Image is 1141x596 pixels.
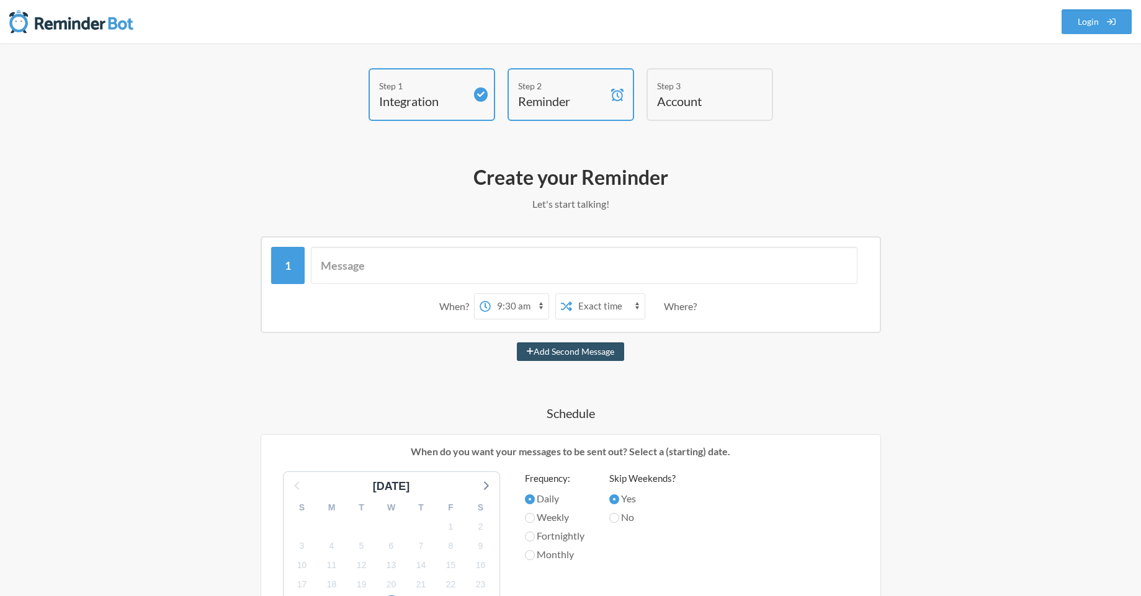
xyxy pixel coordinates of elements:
div: Where? [664,293,702,319]
span: Sunday, September 14, 2025 [413,557,430,574]
div: T [406,498,436,517]
label: Monthly [525,547,584,562]
span: Monday, September 8, 2025 [442,537,460,554]
span: Saturday, September 13, 2025 [383,557,400,574]
span: Thursday, September 4, 2025 [323,537,341,554]
input: Weekly [525,513,535,523]
div: W [377,498,406,517]
img: Reminder Bot [9,9,133,34]
div: S [287,498,317,517]
label: Skip Weekends? [609,471,676,486]
span: Wednesday, September 3, 2025 [293,537,311,554]
span: Sunday, September 21, 2025 [413,576,430,594]
span: Tuesday, September 2, 2025 [472,518,490,535]
label: Yes [609,491,676,506]
h4: Reminder [518,92,605,110]
label: Frequency: [525,471,584,486]
h2: Create your Reminder [211,164,931,190]
span: Saturday, September 6, 2025 [383,537,400,554]
label: Weekly [525,510,584,525]
span: Monday, September 22, 2025 [442,576,460,594]
input: Fortnightly [525,532,535,541]
span: Saturday, September 20, 2025 [383,576,400,594]
div: [DATE] [368,478,415,495]
p: Let's start talking! [211,197,931,211]
span: Thursday, September 11, 2025 [323,557,341,574]
span: Tuesday, September 23, 2025 [472,576,490,594]
span: Friday, September 5, 2025 [353,537,370,554]
p: When do you want your messages to be sent out? Select a (starting) date. [271,444,871,459]
span: Friday, September 19, 2025 [353,576,370,594]
a: Login [1062,9,1132,34]
h4: Schedule [211,404,931,422]
input: No [609,513,619,523]
input: Message [311,247,857,284]
h4: Integration [379,92,466,110]
div: T [347,498,377,517]
div: Step 2 [518,79,605,92]
label: Fortnightly [525,528,584,543]
span: Wednesday, September 10, 2025 [293,557,311,574]
span: Friday, September 12, 2025 [353,557,370,574]
span: Sunday, September 7, 2025 [413,537,430,554]
label: Daily [525,491,584,506]
input: Monthly [525,550,535,560]
button: Add Second Message [517,342,624,361]
div: S [466,498,496,517]
div: Step 1 [379,79,466,92]
div: Step 3 [657,79,744,92]
span: Wednesday, September 17, 2025 [293,576,311,594]
span: Tuesday, September 16, 2025 [472,557,490,574]
span: Thursday, September 18, 2025 [323,576,341,594]
span: Monday, September 1, 2025 [442,518,460,535]
div: When? [439,293,474,319]
input: Yes [609,494,619,504]
div: M [317,498,347,517]
span: Monday, September 15, 2025 [442,557,460,574]
span: Tuesday, September 9, 2025 [472,537,490,554]
h4: Account [657,92,744,110]
label: No [609,510,676,525]
div: F [436,498,466,517]
input: Daily [525,494,535,504]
